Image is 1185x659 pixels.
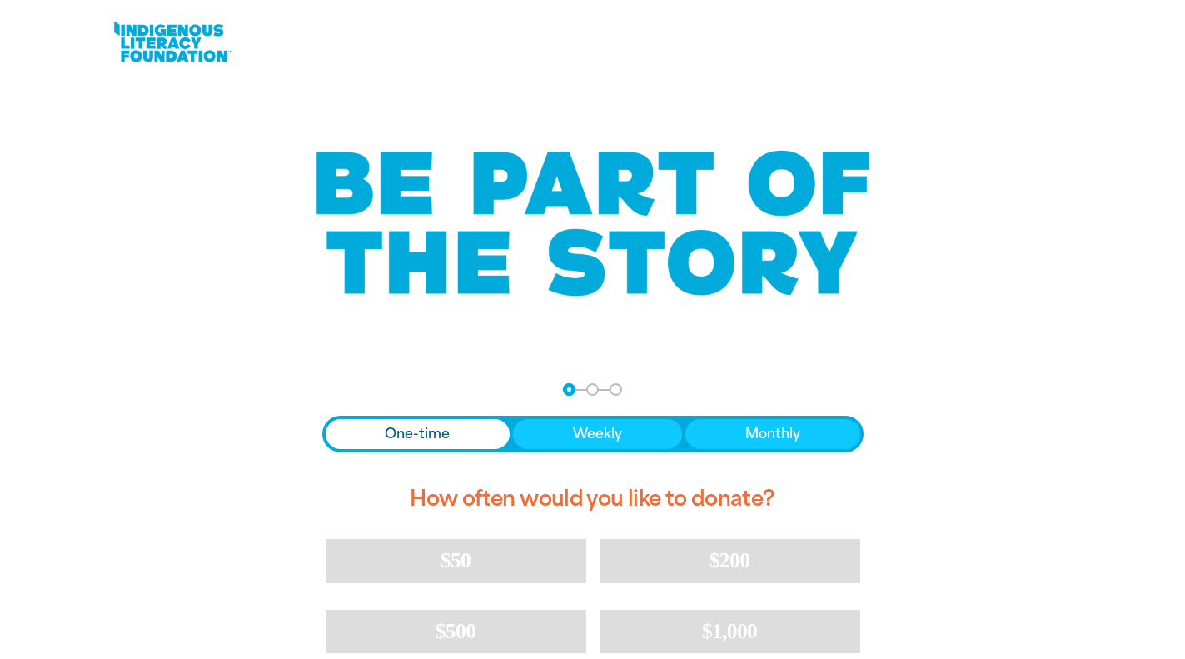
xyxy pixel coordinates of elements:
[563,383,575,396] button: Navigate to step 1 of 3 to enter your donation amount
[441,548,471,572] span: $50
[326,610,586,653] button: $500
[586,383,599,396] button: Navigate to step 2 of 3 to enter your details
[685,419,860,449] button: Monthly
[301,117,884,330] img: Be part of the story
[600,610,860,653] button: $1,000
[436,619,476,643] span: $500
[610,383,622,396] button: Navigate to step 3 of 3 to enter your payment details
[702,619,758,643] span: $1,000
[710,548,750,572] span: $200
[745,424,800,444] span: Monthly
[326,419,510,449] button: One-time
[326,539,586,582] button: $50
[573,424,622,444] span: Weekly
[513,419,682,449] button: Weekly
[600,539,860,582] button: $200
[385,424,450,444] span: One-time
[322,416,864,452] div: Donation frequency
[322,472,864,526] h2: How often would you like to donate?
